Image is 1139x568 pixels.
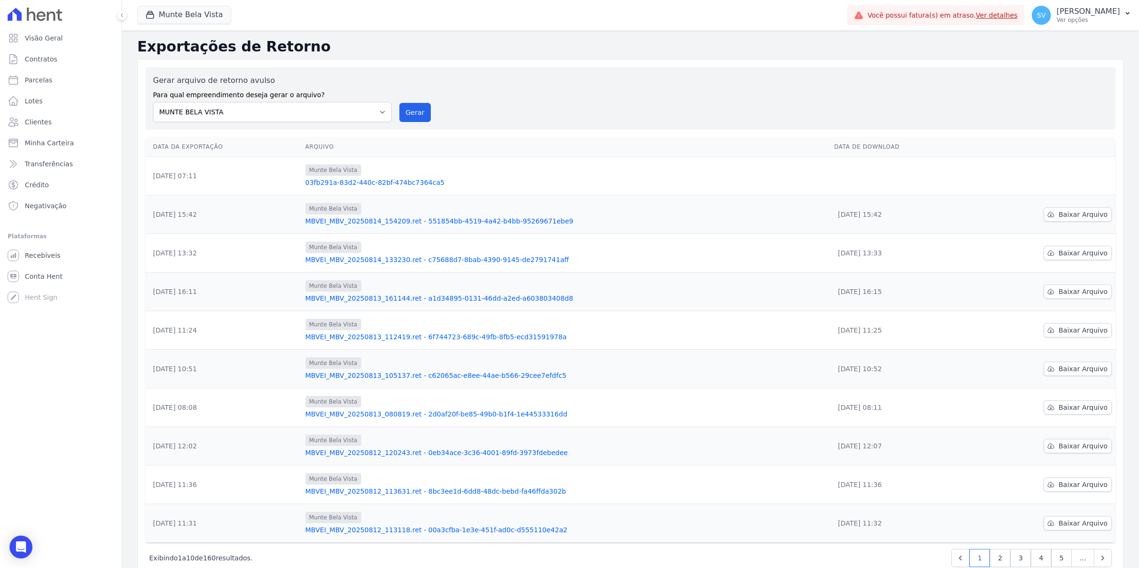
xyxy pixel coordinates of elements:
span: Munte Bela Vista [305,357,361,369]
span: Baixar Arquivo [1058,480,1108,489]
a: 1 [969,549,990,567]
td: [DATE] 11:32 [830,504,970,543]
span: Munte Bela Vista [305,242,361,253]
a: Visão Geral [4,29,118,48]
a: Lotes [4,91,118,111]
span: Baixar Arquivo [1058,287,1108,296]
span: Contratos [25,54,57,64]
h2: Exportações de Retorno [137,38,1124,55]
td: [DATE] 11:24 [145,311,302,350]
span: Munte Bela Vista [305,473,361,485]
span: Negativação [25,201,67,211]
a: MBVEI_MBV_20250813_080819.ret - 2d0af20f-be85-49b0-b1f4-1e44533316dd [305,409,827,419]
span: Baixar Arquivo [1058,518,1108,528]
span: Baixar Arquivo [1058,441,1108,451]
a: MBVEI_MBV_20250813_161144.ret - a1d34895-0131-46dd-a2ed-a603803408d8 [305,294,827,303]
td: [DATE] 10:52 [830,350,970,388]
a: Baixar Arquivo [1044,516,1112,530]
span: Conta Hent [25,272,62,281]
td: [DATE] 12:02 [145,427,302,466]
span: Lotes [25,96,43,106]
span: Munte Bela Vista [305,319,361,330]
a: Minha Carteira [4,133,118,152]
span: Munte Bela Vista [305,164,361,176]
p: [PERSON_NAME] [1057,7,1120,16]
a: Ver detalhes [976,11,1018,19]
a: 2 [990,549,1010,567]
span: Baixar Arquivo [1058,325,1108,335]
span: Munte Bela Vista [305,280,361,292]
a: Clientes [4,112,118,132]
span: Baixar Arquivo [1058,248,1108,258]
span: Crédito [25,180,49,190]
span: Munte Bela Vista [305,435,361,446]
a: Baixar Arquivo [1044,400,1112,415]
a: MBVEI_MBV_20250812_113118.ret - 00a3cfba-1e3e-451f-ad0c-d555110e42a2 [305,525,827,535]
span: 160 [203,554,216,562]
th: Data de Download [830,137,970,157]
span: 10 [186,554,195,562]
span: Baixar Arquivo [1058,364,1108,374]
a: Baixar Arquivo [1044,284,1112,299]
a: Baixar Arquivo [1044,477,1112,492]
label: Gerar arquivo de retorno avulso [153,75,392,86]
div: Open Intercom Messenger [10,536,32,558]
a: Baixar Arquivo [1044,323,1112,337]
span: Recebíveis [25,251,61,260]
a: Baixar Arquivo [1044,362,1112,376]
a: Contratos [4,50,118,69]
td: [DATE] 13:32 [145,234,302,273]
td: [DATE] 08:11 [830,388,970,427]
span: Transferências [25,159,73,169]
a: Parcelas [4,71,118,90]
span: Minha Carteira [25,138,74,148]
a: 03fb291a-83d2-440c-82bf-474bc7364ca5 [305,178,827,187]
td: [DATE] 13:33 [830,234,970,273]
button: Gerar [399,103,431,122]
a: Transferências [4,154,118,173]
th: Arquivo [302,137,831,157]
a: Next [1094,549,1112,567]
p: Exibindo a de resultados. [149,553,253,563]
div: Plataformas [8,231,114,242]
a: 3 [1010,549,1031,567]
a: Recebíveis [4,246,118,265]
span: … [1071,549,1094,567]
span: Munte Bela Vista [305,396,361,407]
span: SV [1037,12,1046,19]
a: MBVEI_MBV_20250812_113631.ret - 8bc3ee1d-6dd8-48dc-bebd-fa46ffda302b [305,487,827,496]
td: [DATE] 15:42 [830,195,970,234]
span: Parcelas [25,75,52,85]
td: [DATE] 16:11 [145,273,302,311]
a: 5 [1051,549,1072,567]
a: Baixar Arquivo [1044,439,1112,453]
td: [DATE] 08:08 [145,388,302,427]
a: Crédito [4,175,118,194]
td: [DATE] 15:42 [145,195,302,234]
label: Para qual empreendimento deseja gerar o arquivo? [153,86,392,100]
span: 1 [178,554,182,562]
a: MBVEI_MBV_20250814_133230.ret - c75688d7-8bab-4390-9145-de2791741aff [305,255,827,264]
td: [DATE] 16:15 [830,273,970,311]
a: MBVEI_MBV_20250813_105137.ret - c62065ac-e8ee-44ae-b566-29cee7efdfc5 [305,371,827,380]
span: Você possui fatura(s) em atraso. [867,10,1017,20]
button: SV [PERSON_NAME] Ver opções [1024,2,1139,29]
span: Baixar Arquivo [1058,403,1108,412]
a: Baixar Arquivo [1044,246,1112,260]
td: [DATE] 11:25 [830,311,970,350]
span: Visão Geral [25,33,63,43]
button: Munte Bela Vista [137,6,231,24]
td: [DATE] 07:11 [145,157,302,195]
p: Ver opções [1057,16,1120,24]
a: MBVEI_MBV_20250814_154209.ret - 551854bb-4519-4a42-b4bb-95269671ebe9 [305,216,827,226]
a: 4 [1031,549,1051,567]
td: [DATE] 10:51 [145,350,302,388]
td: [DATE] 11:36 [145,466,302,504]
span: Clientes [25,117,51,127]
span: Munte Bela Vista [305,512,361,523]
a: Baixar Arquivo [1044,207,1112,222]
span: Baixar Arquivo [1058,210,1108,219]
a: Conta Hent [4,267,118,286]
th: Data da Exportação [145,137,302,157]
td: [DATE] 12:07 [830,427,970,466]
